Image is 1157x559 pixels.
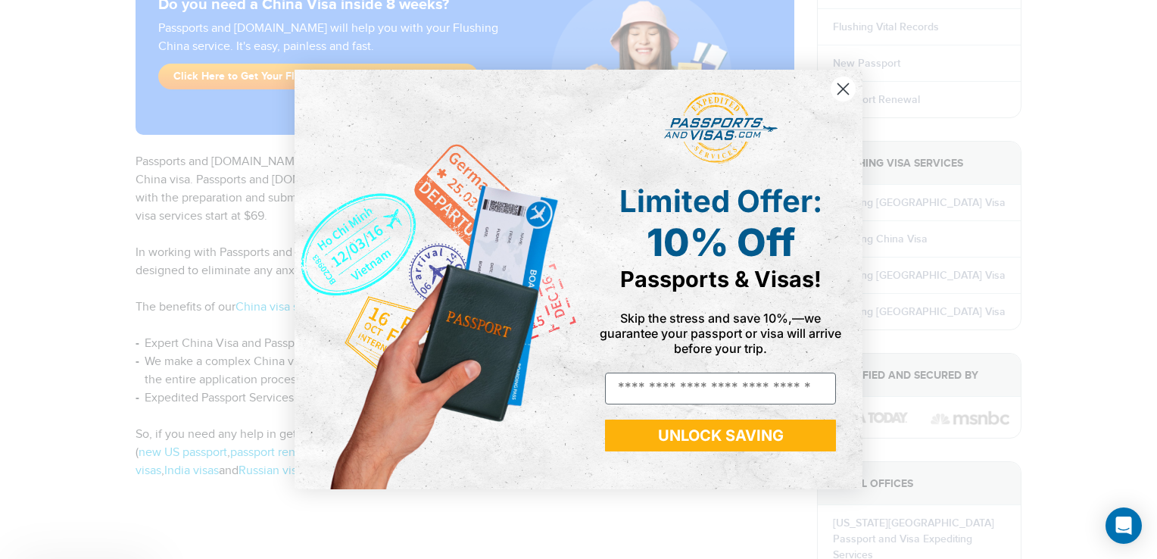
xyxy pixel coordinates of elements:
img: de9cda0d-0715-46ca-9a25-073762a91ba7.png [295,70,578,489]
img: passports and visas [664,92,778,164]
div: Open Intercom Messenger [1106,507,1142,544]
span: 10% Off [647,220,795,265]
span: Limited Offer: [619,183,822,220]
span: Skip the stress and save 10%,—we guarantee your passport or visa will arrive before your trip. [600,311,841,356]
span: Passports & Visas! [620,266,822,292]
button: UNLOCK SAVING [605,420,836,451]
button: Close dialog [830,76,856,102]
